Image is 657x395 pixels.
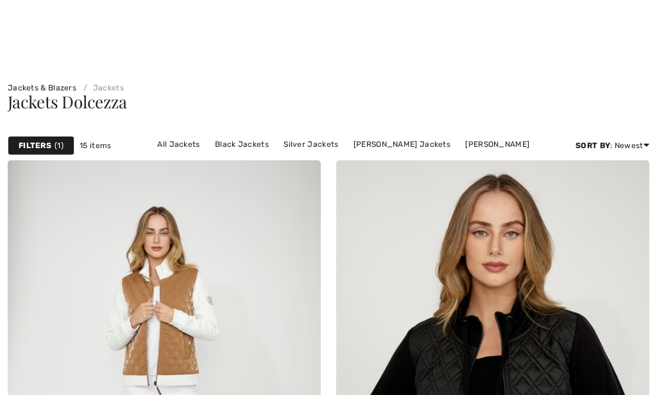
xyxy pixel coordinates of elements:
[209,136,275,153] a: Black Jackets
[576,141,610,150] strong: Sort By
[576,140,649,151] div: : Newest
[8,83,76,92] a: Jackets & Blazers
[459,136,536,153] a: [PERSON_NAME]
[151,136,206,153] a: All Jackets
[78,83,123,92] a: Jackets
[347,136,457,153] a: [PERSON_NAME] Jackets
[277,136,345,153] a: Silver Jackets
[80,140,111,151] span: 15 items
[305,153,337,169] a: Solid
[339,153,381,169] a: Pattern
[8,90,126,113] span: Jackets Dolcezza
[55,140,64,151] span: 1
[19,140,51,151] strong: Filters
